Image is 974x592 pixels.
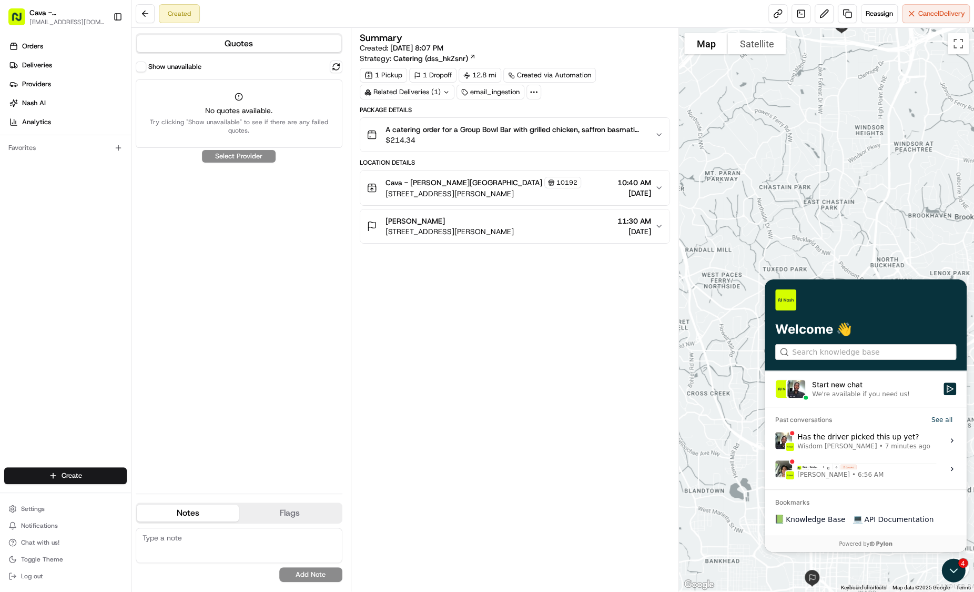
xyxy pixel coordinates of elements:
button: Cava - [PERSON_NAME][GEOGRAPHIC_DATA] [29,7,105,18]
a: Catering (dss_hkZsnr) [393,53,476,64]
iframe: Customer support window [765,279,967,552]
div: Package Details [360,106,671,114]
span: Catering (dss_hkZsnr) [393,53,468,64]
span: [PERSON_NAME] [385,216,445,226]
a: Analytics [4,114,131,131]
a: Open this area in Google Maps (opens a new window) [682,578,716,591]
span: 10:40 AM [617,177,651,188]
span: [STREET_ADDRESS][PERSON_NAME] [385,188,581,199]
div: Favorites [4,139,127,156]
h3: Summary [360,33,402,43]
button: Toggle fullscreen view [948,33,969,54]
span: Toggle Theme [21,555,63,564]
a: Orders [4,38,131,55]
button: Chat with us! [4,535,127,550]
button: Flags [239,505,341,521]
button: Log out [4,569,127,584]
div: Strategy: [360,53,476,64]
iframe: Open customer support [940,557,969,586]
div: 1 Dropoff [409,68,456,83]
span: [STREET_ADDRESS][PERSON_NAME] [385,226,514,237]
span: Create [62,471,82,480]
button: A catering order for a Group Bowl Bar with grilled chicken, saffron basmati white rice, various f... [360,118,670,152]
label: Show unavailable [148,62,201,72]
a: Created via Automation [503,68,596,83]
button: Quotes [137,35,341,52]
span: A catering order for a Group Bowl Bar with grilled chicken, saffron basmati white rice, various f... [385,124,647,135]
span: Notifications [21,521,58,530]
button: Create [4,467,127,484]
span: Try clicking "Show unavailable" to see if there are any failed quotes. [143,118,336,135]
button: Notifications [4,518,127,533]
span: Cancel Delivery [918,9,965,18]
span: Analytics [22,117,51,127]
span: [DATE] [617,188,651,198]
span: Orders [22,42,43,51]
span: 10192 [556,178,577,187]
button: Reassign [861,4,898,23]
img: Google [682,578,716,591]
span: $214.34 [385,135,647,145]
a: Terms [956,585,971,590]
button: Cava - [PERSON_NAME][GEOGRAPHIC_DATA]10192[STREET_ADDRESS][PERSON_NAME]10:40 AM[DATE] [360,170,670,205]
span: Settings [21,505,45,513]
span: 11:30 AM [617,216,651,226]
span: Reassign [866,9,893,18]
span: No quotes available. [143,105,336,116]
button: Toggle Theme [4,552,127,567]
button: Notes [137,505,239,521]
span: [DATE] [617,226,651,237]
button: Show street map [684,33,727,54]
div: Related Deliveries (1) [360,85,454,99]
a: Deliveries [4,57,131,74]
div: 1 Pickup [360,68,407,83]
button: [PERSON_NAME][STREET_ADDRESS][PERSON_NAME]11:30 AM[DATE] [360,209,670,243]
button: Settings [4,501,127,516]
div: 12.8 mi [459,68,501,83]
button: Keyboard shortcuts [841,584,886,591]
a: Nash AI [4,95,131,112]
div: email_ingestion [456,85,524,99]
button: [EMAIL_ADDRESS][DOMAIN_NAME] [29,18,105,26]
button: Cava - [PERSON_NAME][GEOGRAPHIC_DATA][EMAIL_ADDRESS][DOMAIN_NAME] [4,4,109,29]
span: [DATE] 8:07 PM [390,43,443,53]
span: Chat with us! [21,538,59,547]
button: Show satellite imagery [727,33,786,54]
span: Created: [360,43,443,53]
span: Cava - [PERSON_NAME][GEOGRAPHIC_DATA] [385,177,542,188]
span: Providers [22,79,51,89]
span: Log out [21,572,43,580]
